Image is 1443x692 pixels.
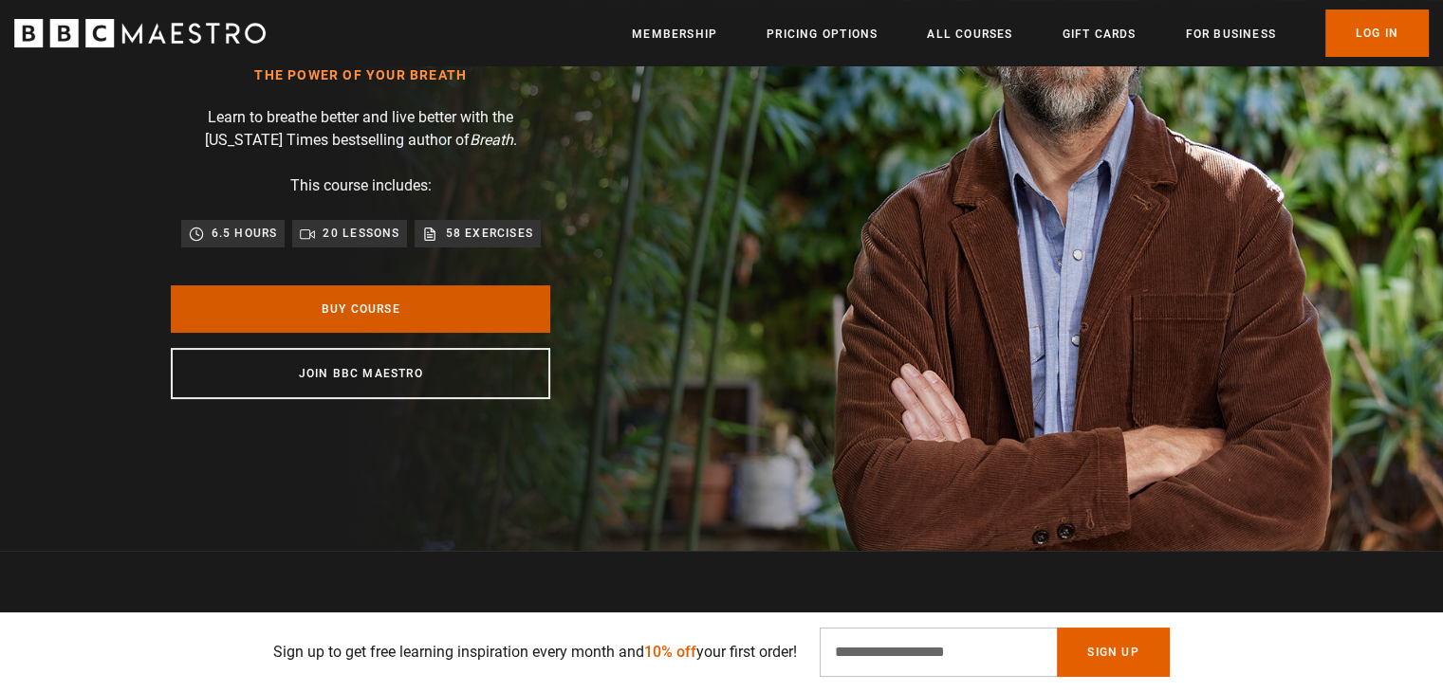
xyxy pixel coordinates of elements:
span: 10% off [644,643,696,661]
p: 58 exercises [445,224,532,243]
a: Gift Cards [1062,25,1136,44]
a: All Courses [927,25,1012,44]
button: Sign Up [1057,628,1169,677]
nav: Primary [632,9,1429,57]
svg: BBC Maestro [14,19,266,47]
a: Join BBC Maestro [171,348,550,399]
p: 20 lessons [323,224,399,243]
a: Membership [632,25,717,44]
p: This course includes: [290,174,432,197]
i: Breath [470,131,513,149]
a: Pricing Options [767,25,878,44]
a: Log In [1325,9,1429,57]
p: Learn to breathe better and live better with the [US_STATE] Times bestselling author of . [171,106,550,152]
p: 6.5 hours [212,224,278,243]
a: For business [1185,25,1275,44]
p: Sign up to get free learning inspiration every month and your first order! [273,641,797,664]
a: Buy Course [171,285,550,333]
h1: The Power of Your Breath [192,68,530,83]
